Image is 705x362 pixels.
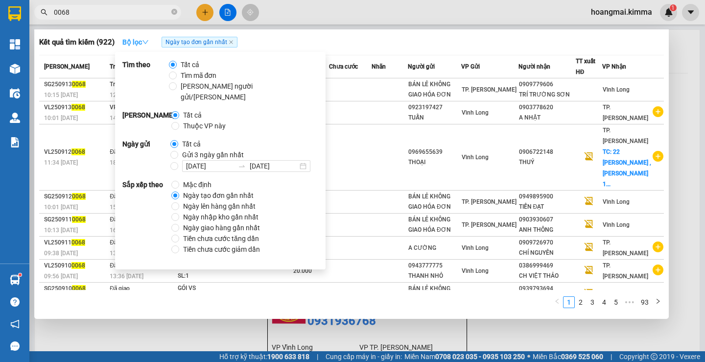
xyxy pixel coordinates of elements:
span: Tất cả [178,139,205,149]
span: search [41,9,47,16]
div: BÁN LẺ KHÔNG GIAO HÓA ĐƠN [408,79,461,100]
a: 2 [575,297,586,308]
div: BÁN LẺ KHÔNG GIAO HÓA ĐƠN [408,192,461,212]
span: 16:27 [DATE] [110,227,143,234]
li: Next Page [652,296,664,308]
div: VL250913 [44,102,107,113]
span: Đã giao [110,193,130,200]
span: question-circle [10,297,20,307]
span: Ngày giao hàng gần nhất [179,222,264,233]
span: Đã giao [110,239,130,246]
span: TP. [PERSON_NAME] [603,127,648,145]
span: 0068 [72,193,86,200]
div: SG250910 [44,284,107,294]
span: message [10,341,20,351]
div: THANH NHỎ [408,271,461,281]
span: TP. [PERSON_NAME] [603,239,648,257]
div: VL250910 [44,261,107,271]
span: Trạng thái [110,63,136,70]
span: Ngày tạo đơn gần nhất [179,190,258,201]
span: Đã giao [110,262,130,269]
span: TC: 22 [PERSON_NAME] , [PERSON_NAME] 1... [603,148,651,188]
span: Vĩnh Long [603,198,630,205]
li: Previous Page [551,296,563,308]
button: Bộ lọcdown [115,34,157,50]
strong: Sắp xếp theo [122,179,171,255]
input: Ngày bắt đầu [186,161,234,171]
span: Mặc định [179,179,215,190]
div: 0923197427 [408,102,461,113]
span: Tất cả [179,110,206,121]
img: dashboard-icon [10,39,20,49]
span: 09:38 [DATE] [44,250,78,257]
span: 10:01 [DATE] [44,115,78,121]
span: Vĩnh Long [462,244,489,251]
div: THUÝ [519,157,575,168]
span: Thuộc VP này [179,121,230,131]
button: left [551,296,563,308]
div: CHÍ NGUYÊN [519,248,575,258]
span: 0068 [72,81,86,88]
li: 4 [598,296,610,308]
span: 10:01 [DATE] [44,204,78,211]
span: TP. [PERSON_NAME] [603,262,648,280]
div: 0909726970 [519,238,575,248]
strong: [PERSON_NAME] [122,110,171,131]
span: 0068 [71,262,85,269]
div: SG250913 [44,79,107,90]
img: warehouse-icon [10,64,20,74]
div: 0903930607 [519,215,575,225]
span: swap-right [238,162,246,170]
span: TT xuất HĐ [576,58,595,75]
span: 13:36 [DATE] [110,273,143,280]
span: 10:15 [DATE] [44,92,78,98]
div: A NHẬT [519,113,575,123]
span: 11:34 [DATE] [44,159,78,166]
span: Chưa cước [329,63,358,70]
span: close-circle [171,9,177,15]
div: TUẤN [408,113,461,123]
span: 0068 [72,216,86,223]
strong: Tìm theo [122,59,169,102]
span: VP Nhận [602,63,626,70]
div: THOẠI [408,157,461,168]
span: TP. [PERSON_NAME] [462,221,517,228]
span: Vĩnh Long [462,267,489,274]
button: right [652,296,664,308]
li: 1 [563,296,575,308]
span: VP Nhận 64F-001.95 [110,104,166,111]
div: VL250912 [44,147,107,157]
span: Người nhận [518,63,550,70]
span: 10:13 [DATE] [44,227,78,234]
img: solution-icon [10,137,20,147]
a: 5 [611,297,621,308]
span: TP. [PERSON_NAME] [603,104,648,121]
a: 4 [599,297,610,308]
div: A CƯỜNG [408,243,461,253]
a: 93 [638,297,652,308]
span: plus-circle [653,265,663,275]
span: TP. [PERSON_NAME] [462,198,517,205]
li: 3 [587,296,598,308]
span: 09:56 [DATE] [44,273,78,280]
a: 1 [564,297,574,308]
span: Đã giao [110,216,130,223]
img: warehouse-icon [10,88,20,98]
div: SG250911 [44,215,107,225]
h3: Kết quả tìm kiếm ( 922 ) [39,37,115,48]
span: VP Gửi [461,63,480,70]
div: 0386999469 [519,261,575,271]
span: right [655,298,661,304]
div: ANH THÔNG [519,225,575,235]
span: TP. [PERSON_NAME] [462,86,517,93]
li: 2 [575,296,587,308]
span: 0068 [71,104,85,111]
span: 13:14 [DATE] [110,250,143,257]
a: 3 [587,297,598,308]
span: 14:06 [DATE] [110,115,143,121]
div: TIẾN ĐẠT [519,202,575,212]
span: Gửi: [8,9,23,20]
div: 0969655639 [408,147,461,157]
span: close [229,40,234,45]
span: Tiền chưa cước giảm dần [179,244,264,255]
